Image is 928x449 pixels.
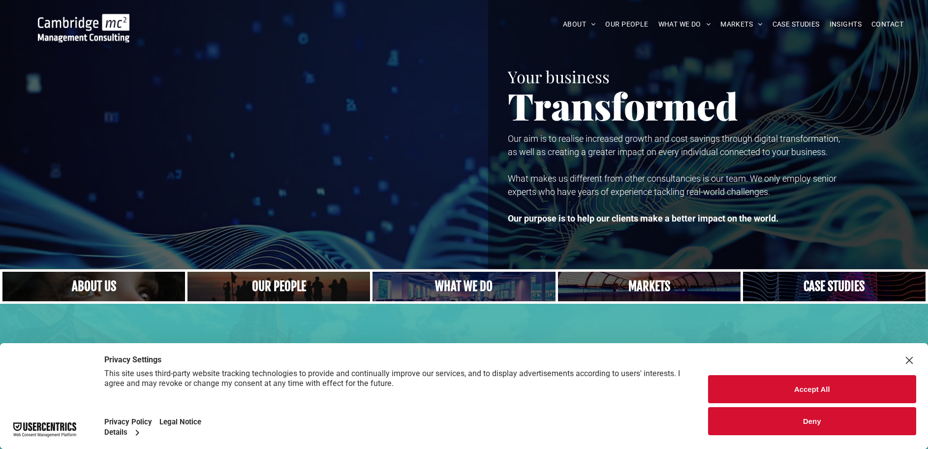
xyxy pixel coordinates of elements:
a: MARKETS [715,17,767,32]
iframe: profile [4,14,154,90]
a: Your Business Transformed | Cambridge Management Consulting [38,15,129,26]
a: CASE STUDIES | See an Overview of All Our Case Studies | Cambridge Management Consulting [743,272,926,301]
a: ABOUT [558,17,601,32]
strong: Our purpose is to help our clients make a better impact on the world. [508,213,778,224]
a: Telecoms | Decades of Experience Across Multiple Industries & Regions [558,272,741,301]
span: What makes us different from other consultancies is our team. We only employ senior experts who h... [508,173,836,197]
a: CASE STUDIES [768,17,825,32]
span: Transformed [508,81,738,130]
span: Our aim is to realise increased growth and cost savings through digital transformation, as well a... [508,133,840,157]
a: INSIGHTS [825,17,866,32]
a: A yoga teacher lifting his whole body off the ground in the peacock pose [372,272,555,301]
a: OUR PEOPLE [600,17,653,32]
a: CONTACT [866,17,908,32]
a: A crowd in silhouette at sunset, on a rise or lookout point [187,272,370,301]
img: Go to Homepage [38,14,129,42]
span: Your business [508,65,610,87]
a: Close up of woman's face, centered on her eyes [2,272,185,301]
a: WHAT WE DO [653,17,716,32]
